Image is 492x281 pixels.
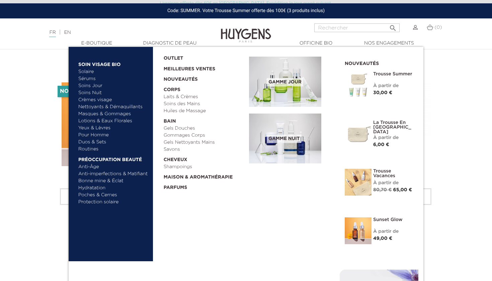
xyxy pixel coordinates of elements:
a: Diagnostic de peau [136,40,203,47]
div: À partir de [60,208,145,215]
a: Trousse Summer [373,72,413,76]
a: Savons [164,146,245,153]
a: Découvrir [60,188,145,205]
a: Shampoings [164,163,245,170]
a: Huiles de Massage [164,108,245,115]
a: Pour Homme [78,132,148,139]
a: Nos engagements [355,40,422,47]
a: Lotions & Eaux Florales [78,118,148,125]
a: Officine Bio [282,40,349,47]
li: Nouveauté [58,86,98,97]
a: Sérums [78,75,148,82]
a: Protection solaire [78,199,148,206]
span: (0) [434,25,442,30]
img: Trousse Summer [345,72,372,98]
a: La Trousse en [GEOGRAPHIC_DATA] [373,120,413,134]
a: Masques & Gommages [78,111,148,118]
a: Soins Jour [78,82,148,89]
a: Anti-imperfections & Matifiant [78,170,148,178]
a: Corps [164,83,245,93]
input: Rechercher [314,23,400,32]
a: Gamme nuit [249,114,335,164]
a: Nettoyants & Démaquillants [78,103,148,111]
div: À partir de [373,82,413,89]
a: Soins des Mains [164,100,245,108]
a: Maison & Aromathérapie [164,170,245,181]
a: Routines [78,146,148,153]
a: E-Boutique [63,40,130,47]
a: FR [49,30,56,37]
a: Anti-Âge [78,163,148,170]
a: Meilleures Ventes [164,62,239,73]
span: 65,00 € [393,188,412,192]
h2: SETS [60,65,431,77]
a: Nouveautés [164,73,245,83]
a: Hydratation [78,185,148,192]
a: Parfums [164,181,245,191]
a: Soins Nuit [78,89,142,96]
a: Bonne mine & Éclat [78,178,148,185]
h2: Nouveautés [345,59,413,67]
img: routine_nuit_banner.jpg [249,114,321,164]
a: Trousse Vacances [373,169,413,178]
img: Huygens [221,18,271,44]
a: Soin Visage Bio [78,58,148,68]
span: 80,70 € [373,188,392,192]
img: Sunset glow- un teint éclatant [345,217,372,244]
img: Sunset glow- un teint éclatant [62,82,145,166]
div: | [46,28,200,37]
span: 30,00 € [373,90,392,95]
div: À partir de [373,228,413,235]
a: Duos & Sets [78,139,148,146]
a: Gamme jour [249,57,335,107]
a: OUTLET [164,52,239,62]
a: Crèmes visage [78,96,148,103]
a: Sunset Glow [373,217,413,222]
a: Gels Nettoyants Mains [164,139,245,146]
span: Gamme jour [267,78,303,86]
a: Laits & Crèmes [164,93,245,100]
a: Cheveux [164,153,245,163]
button:  [387,21,399,30]
span: 6,00 € [373,142,389,147]
img: routine_jour_banner.jpg [249,57,321,107]
a: Bain [164,115,245,125]
a: Gels Douches [164,125,245,132]
div: À partir de [373,180,413,187]
span: 49,00 € [373,236,392,241]
a: EN [64,30,71,35]
img: La Trousse en Coton [345,120,372,147]
img: La Trousse vacances [345,169,372,196]
a: Poches & Cernes [78,192,148,199]
i:  [389,22,397,30]
a: Préoccupation beauté [78,153,148,163]
a: Solaire [78,68,148,75]
a: Yeux & Lèvres [78,125,148,132]
span: Gamme nuit [267,135,301,143]
div: À partir de [373,134,413,141]
a: Gommages Corps [164,132,245,139]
